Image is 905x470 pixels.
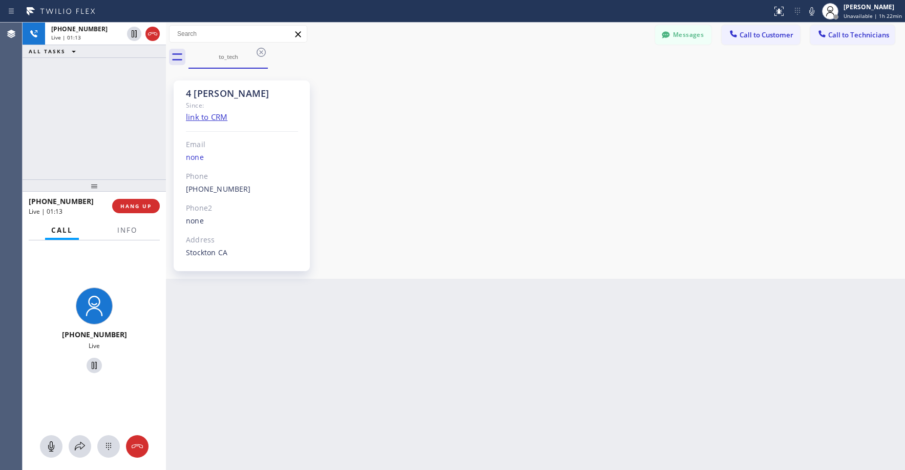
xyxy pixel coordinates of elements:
[186,184,251,194] a: [PHONE_NUMBER]
[190,53,267,60] div: to_tech
[186,215,298,227] div: none
[186,247,298,259] div: Stockton CA
[186,88,298,99] div: 4 [PERSON_NAME]
[112,199,160,213] button: HANG UP
[186,234,298,246] div: Address
[186,139,298,151] div: Email
[810,25,895,45] button: Call to Technicians
[186,99,298,111] div: Since:
[186,171,298,182] div: Phone
[62,330,127,339] span: [PHONE_NUMBER]
[126,435,149,458] button: Hang up
[722,25,800,45] button: Call to Customer
[29,48,66,55] span: ALL TASKS
[844,3,902,11] div: [PERSON_NAME]
[51,25,108,33] span: [PHONE_NUMBER]
[120,202,152,210] span: HANG UP
[29,196,94,206] span: [PHONE_NUMBER]
[186,152,298,164] div: none
[117,226,137,235] span: Info
[23,45,86,57] button: ALL TASKS
[186,112,227,122] a: link to CRM
[69,435,91,458] button: Open directory
[655,25,711,45] button: Messages
[51,34,81,41] span: Live | 01:13
[29,207,62,216] span: Live | 01:13
[111,220,143,240] button: Info
[186,202,298,214] div: Phone2
[828,30,889,39] span: Call to Technicians
[97,435,120,458] button: Open dialpad
[51,226,73,235] span: Call
[127,27,141,41] button: Hold Customer
[87,358,102,373] button: Hold Customer
[89,341,100,350] span: Live
[740,30,793,39] span: Call to Customer
[145,27,160,41] button: Hang up
[844,12,902,19] span: Unavailable | 1h 22min
[805,4,819,18] button: Mute
[40,435,62,458] button: Mute
[170,26,307,42] input: Search
[45,220,79,240] button: Call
